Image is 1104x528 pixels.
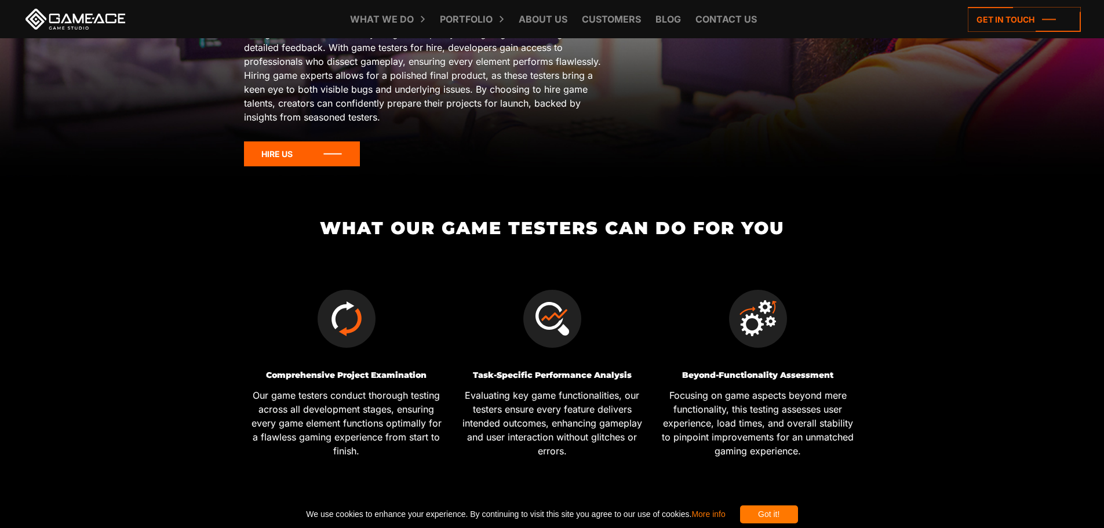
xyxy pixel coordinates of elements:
p: Our game testers conduct thorough testing across all development stages, ensuring every game elem... [248,388,445,458]
h3: Task-Specific Performance Analysis [454,371,651,380]
p: Focusing on game aspects beyond mere functionality, this testing assesses user experience, load t... [660,388,857,458]
h2: What Our Game Testers Can Do for You [243,219,861,238]
img: Task-Specific Performance Analysis [523,290,581,348]
img: Comprehensive Project Examination [318,290,376,348]
a: Get in touch [968,7,1081,32]
div: Got it! [740,505,798,523]
p: Evaluating key game functionalities, our testers ensure every feature delivers intended outcomes,... [454,388,651,458]
span: We use cookies to enhance your experience. By continuing to visit this site you agree to our use ... [306,505,725,523]
a: Hire Us [244,141,360,166]
h3: Comprehensive Project Examination [248,371,445,380]
p: Hire game testers to elevate your game’s quality through rigorous testing and detailed feedback. ... [244,27,614,124]
img: Beyond-Functionality Assessment [729,290,787,348]
h3: Beyond-Functionality Assessment [660,371,857,380]
a: More info [691,509,725,519]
